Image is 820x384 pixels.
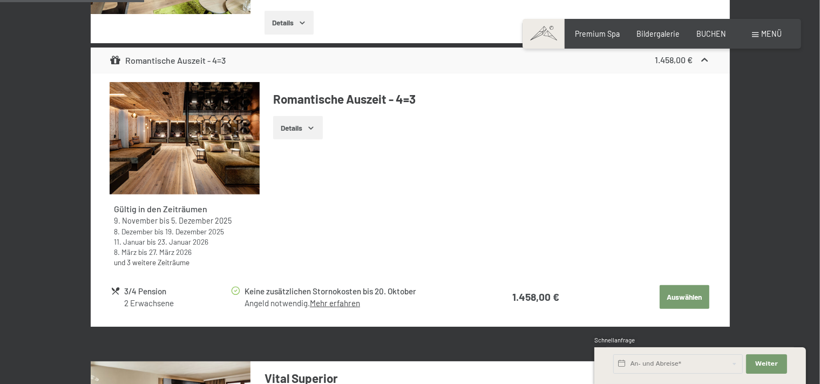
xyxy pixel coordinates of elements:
time: 23.01.2026 [158,237,208,246]
time: 05.12.2025 [171,216,232,225]
a: und 3 weitere Zeiträume [114,258,189,267]
time: 27.03.2026 [149,247,192,257]
strong: 1.458,00 € [512,291,559,303]
div: Angeld notwendig. [245,298,469,309]
button: Details [273,116,322,140]
a: Mehr erfahren [310,298,360,308]
div: Keine zusätzlichen Stornokosten bis 20. Oktober [245,285,469,298]
div: bis [114,215,255,226]
a: Premium Spa [575,29,620,38]
strong: Gültig in den Zeiträumen [114,204,207,214]
span: Weiter [755,360,778,368]
span: Schnellanfrage [594,336,635,343]
h4: Romantische Auszeit - 4=3 [273,91,710,107]
img: mss_renderimg.php [110,82,260,195]
span: Menü [762,29,782,38]
button: Weiter [746,354,787,374]
a: Bildergalerie [636,29,680,38]
div: bis [114,247,255,257]
div: 2 Erwachsene [124,298,229,309]
div: Romantische Auszeit - 4=3 [110,54,226,67]
time: 08.03.2026 [114,247,137,257]
time: 08.12.2025 [114,227,153,236]
a: BUCHEN [696,29,726,38]
time: 09.11.2025 [114,216,158,225]
div: Romantische Auszeit - 4=31.458,00 € [91,48,730,73]
div: bis [114,237,255,247]
time: 19.12.2025 [165,227,224,236]
button: Auswählen [660,285,709,309]
div: bis [114,226,255,237]
div: 3/4 Pension [124,285,229,298]
strong: 1.458,00 € [655,55,693,65]
button: Details [265,11,314,35]
time: 11.01.2026 [114,237,145,246]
